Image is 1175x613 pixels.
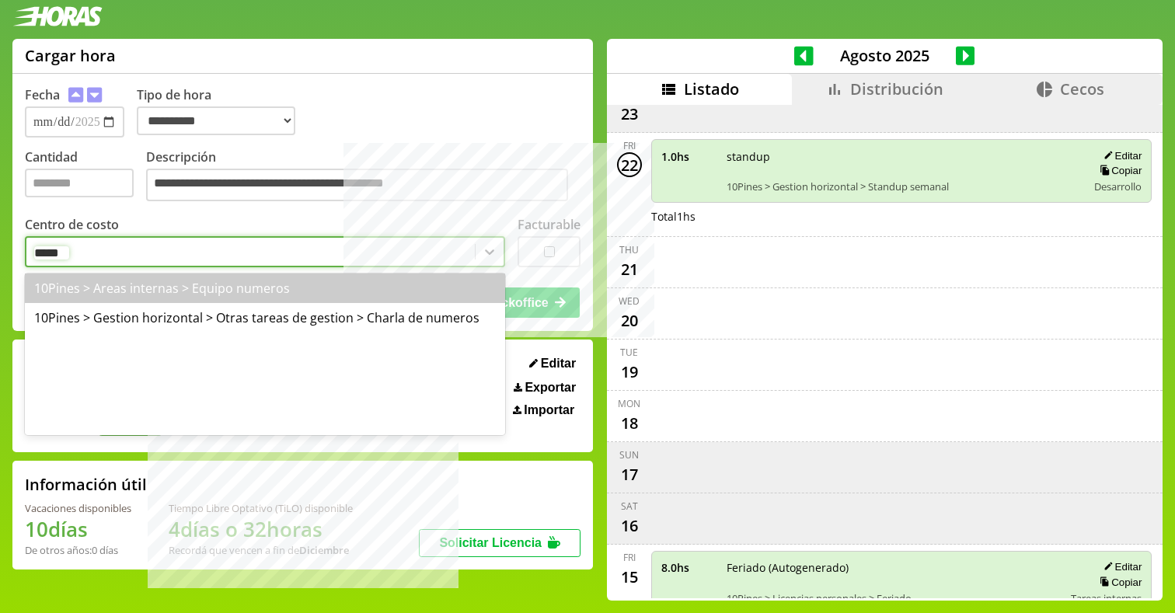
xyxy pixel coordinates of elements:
[25,86,60,103] label: Fecha
[607,105,1163,599] div: scrollable content
[524,403,574,417] span: Importar
[1094,179,1142,193] span: Desarrollo
[727,591,1061,605] span: 10Pines > Licencias personales > Feriado
[1099,560,1142,573] button: Editar
[617,359,642,384] div: 19
[169,501,353,515] div: Tiempo Libre Optativo (TiLO) disponible
[619,243,639,256] div: Thu
[525,356,581,371] button: Editar
[617,461,642,486] div: 17
[25,273,505,303] div: 10Pines > Areas internas > Equipo numeros
[137,86,308,138] label: Tipo de hora
[617,564,642,589] div: 15
[617,256,642,281] div: 21
[727,149,1077,164] span: standup
[619,448,639,461] div: Sun
[146,148,581,205] label: Descripción
[619,294,640,308] div: Wed
[25,543,131,557] div: De otros años: 0 días
[661,560,716,575] span: 8.0 hs
[25,216,119,233] label: Centro de costo
[431,296,548,309] span: Enviar al backoffice
[1095,164,1142,177] button: Copiar
[25,515,131,543] h1: 10 días
[439,536,542,549] span: Solicitar Licencia
[25,474,147,495] h2: Información útil
[25,45,116,66] h1: Cargar hora
[727,179,1077,193] span: 10Pines > Gestion horizontal > Standup semanal
[623,139,636,152] div: Fri
[617,101,642,126] div: 23
[620,346,638,359] div: Tue
[25,148,146,205] label: Cantidad
[525,381,576,395] span: Exportar
[1060,78,1104,99] span: Cecos
[618,397,640,410] div: Mon
[509,380,581,395] button: Exportar
[25,501,131,515] div: Vacaciones disponibles
[137,106,295,135] select: Tipo de hora
[169,515,353,543] h1: 4 días o 32 horas
[518,216,581,233] label: Facturable
[617,513,642,538] div: 16
[25,169,134,197] input: Cantidad
[1099,149,1142,162] button: Editar
[623,551,636,564] div: Fri
[169,543,353,557] div: Recordá que vencen a fin de
[1071,591,1142,605] span: Tareas internas
[621,500,638,513] div: Sat
[146,169,568,201] textarea: Descripción
[661,149,716,164] span: 1.0 hs
[727,560,1061,575] span: Feriado (Autogenerado)
[25,303,505,333] div: 10Pines > Gestion horizontal > Otras tareas de gestion > Charla de numeros
[617,308,642,333] div: 20
[419,529,581,557] button: Solicitar Licencia
[850,78,943,99] span: Distribución
[299,543,349,557] b: Diciembre
[1095,576,1142,589] button: Copiar
[651,209,1152,224] div: Total 1 hs
[617,152,642,177] div: 22
[12,6,103,26] img: logotipo
[617,410,642,435] div: 18
[814,45,956,66] span: Agosto 2025
[684,78,739,99] span: Listado
[541,357,576,371] span: Editar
